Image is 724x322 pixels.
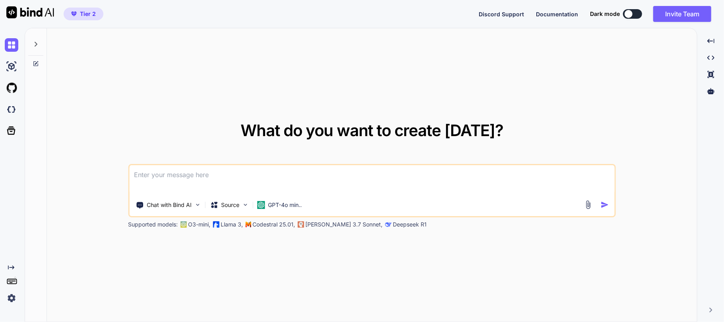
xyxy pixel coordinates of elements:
[5,81,18,95] img: githubLight
[5,60,18,73] img: ai-studio
[5,38,18,52] img: chat
[5,291,18,305] img: settings
[479,11,524,18] span: Discord Support
[147,201,192,209] p: Chat with Bind AI
[385,221,391,228] img: claude
[221,201,239,209] p: Source
[590,10,620,18] span: Dark mode
[268,201,302,209] p: GPT-4o min..
[393,221,427,228] p: Deepseek R1
[188,221,210,228] p: O3-mini,
[257,201,265,209] img: GPT-4o mini
[479,10,524,18] button: Discord Support
[213,221,219,228] img: Llama2
[128,221,178,228] p: Supported models:
[584,200,593,209] img: attachment
[64,8,103,20] button: premiumTier 2
[5,103,18,116] img: darkCloudIdeIcon
[80,10,96,18] span: Tier 2
[536,11,578,18] span: Documentation
[180,221,186,228] img: GPT-4
[245,222,251,227] img: Mistral-AI
[305,221,382,228] p: [PERSON_NAME] 3.7 Sonnet,
[221,221,243,228] p: Llama 3,
[601,201,609,209] img: icon
[194,201,201,208] img: Pick Tools
[6,6,54,18] img: Bind AI
[242,201,248,208] img: Pick Models
[71,12,77,16] img: premium
[241,121,503,140] span: What do you want to create [DATE]?
[653,6,711,22] button: Invite Team
[536,10,578,18] button: Documentation
[297,221,304,228] img: claude
[252,221,295,228] p: Codestral 25.01,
